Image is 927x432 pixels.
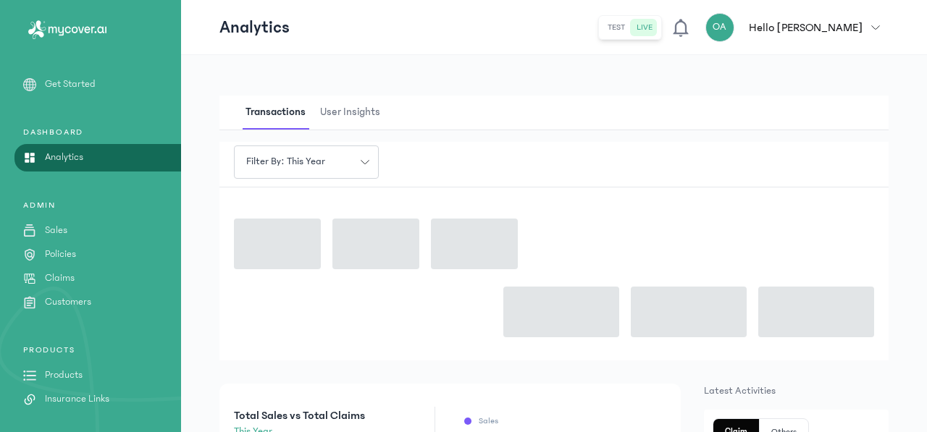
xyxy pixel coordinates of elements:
[705,13,734,42] div: OA
[45,247,76,262] p: Policies
[45,391,109,407] p: Insurance Links
[317,96,392,130] button: User Insights
[749,19,863,36] p: Hello [PERSON_NAME]
[45,223,67,238] p: Sales
[45,368,83,383] p: Products
[704,384,889,398] p: Latest Activities
[602,19,631,36] button: test
[317,96,383,130] span: User Insights
[243,96,309,130] span: Transactions
[45,77,96,92] p: Get Started
[45,295,91,310] p: Customers
[219,16,290,39] p: Analytics
[234,145,379,179] button: Filter by: this year
[705,13,889,42] button: OAHello [PERSON_NAME]
[238,154,334,169] span: Filter by: this year
[631,19,658,36] button: live
[45,271,75,286] p: Claims
[45,150,83,165] p: Analytics
[479,415,498,427] p: Sales
[234,407,365,424] p: Total Sales vs Total Claims
[243,96,317,130] button: Transactions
